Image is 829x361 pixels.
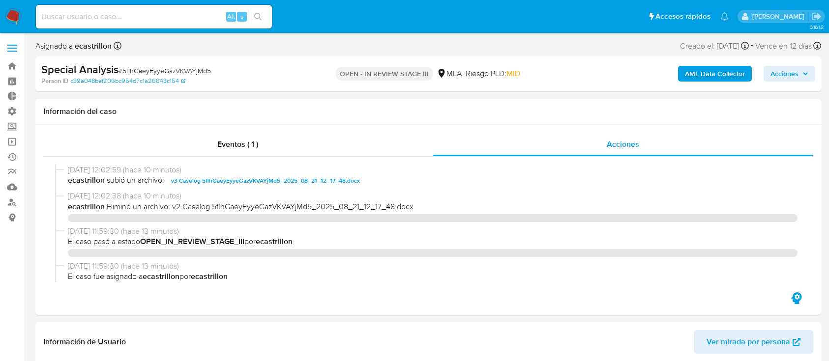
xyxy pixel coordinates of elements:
[707,330,790,354] span: Ver mirada por persona
[118,66,211,76] span: # 5flhGaeyEyyeGazVKVAYjMd5
[73,40,112,52] b: ecastrillon
[36,10,272,23] input: Buscar usuario o caso...
[43,337,126,347] h1: Información de Usuario
[755,41,812,52] span: Vence en 12 días
[770,66,799,82] span: Acciones
[764,66,815,82] button: Acciones
[751,39,753,53] span: -
[70,77,185,85] a: c39e048bef206bc954d7c1a26643c154
[607,139,639,150] span: Acciones
[752,12,808,21] p: ezequiel.castrillon@mercadolibre.com
[437,68,462,79] div: MLA
[466,68,520,79] span: Riesgo PLD:
[217,139,258,150] span: Eventos ( 1 )
[227,12,235,21] span: Alt
[41,77,68,85] b: Person ID
[811,11,822,22] a: Salir
[720,12,729,21] a: Notificaciones
[248,10,268,24] button: search-icon
[41,61,118,77] b: Special Analysis
[506,68,520,79] span: MID
[685,66,745,82] b: AML Data Collector
[35,41,112,52] span: Asignado a
[680,39,749,53] div: Creado el: [DATE]
[240,12,243,21] span: s
[43,107,813,116] h1: Información del caso
[336,67,433,81] p: OPEN - IN REVIEW STAGE III
[694,330,813,354] button: Ver mirada por persona
[655,11,711,22] span: Accesos rápidos
[678,66,752,82] button: AML Data Collector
